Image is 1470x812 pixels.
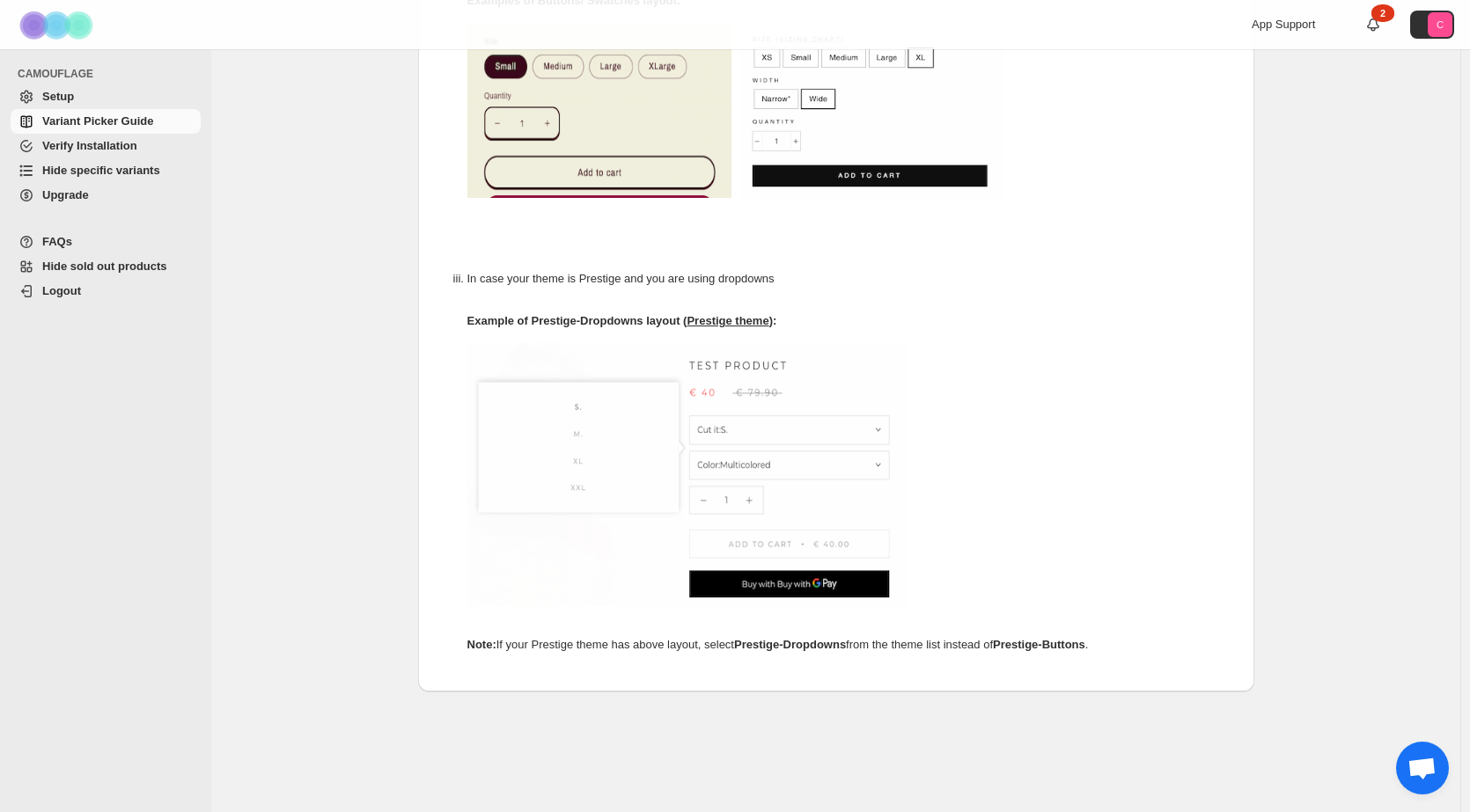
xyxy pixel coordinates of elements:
a: FAQs [11,230,201,254]
span: FAQs [42,235,72,248]
button: Avatar with initials C [1410,11,1454,39]
a: Logout [11,279,201,304]
span: CAMOUFLAGE [18,67,202,81]
span: Avatar with initials C [1428,12,1452,37]
a: Hide specific variants [11,158,201,183]
strong: Note: [467,638,496,651]
span: Setup [42,90,74,103]
span: Prestige theme [687,314,768,327]
strong: Prestige-Buttons [993,638,1085,651]
strong: Example of Prestige-Dropdowns layout ( ): [467,314,777,327]
a: Upgrade [11,183,201,208]
p: In case your theme is Prestige and you are using dropdowns [467,258,1240,300]
img: camouflage-swatch-1 [467,22,731,198]
div: Chat abierto [1396,742,1449,794]
a: Setup [11,84,201,109]
strong: Prestige-Dropdowns [734,638,846,651]
div: 2 [1371,4,1394,22]
a: 2 [1364,16,1382,33]
span: Logout [42,284,81,297]
span: Variant Picker Guide [42,114,153,128]
span: Verify Installation [42,139,137,152]
span: Hide specific variants [42,164,160,177]
text: C [1437,19,1444,30]
img: camouflage-swatch-2 [740,22,1004,198]
p: If your Prestige theme has above layout, select from the theme list instead of . [467,624,1240,666]
img: camouflage-swatch-popover [467,342,908,606]
span: Upgrade [42,188,89,201]
a: Variant Picker Guide [11,109,201,134]
span: App Support [1252,18,1315,31]
span: Hide sold out products [42,260,167,273]
a: Verify Installation [11,134,201,158]
img: Camouflage [14,1,102,49]
a: Hide sold out products [11,254,201,279]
